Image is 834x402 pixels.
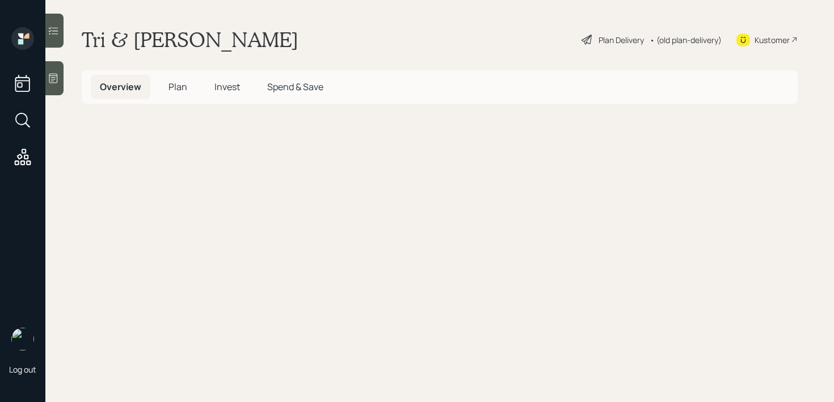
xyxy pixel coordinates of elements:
img: retirable_logo.png [11,328,34,350]
span: Plan [169,81,187,93]
span: Spend & Save [267,81,323,93]
div: Plan Delivery [599,34,644,46]
span: Overview [100,81,141,93]
div: • (old plan-delivery) [650,34,722,46]
span: Invest [214,81,240,93]
div: Kustomer [755,34,790,46]
div: Log out [9,364,36,375]
h1: Tri & [PERSON_NAME] [82,27,298,52]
